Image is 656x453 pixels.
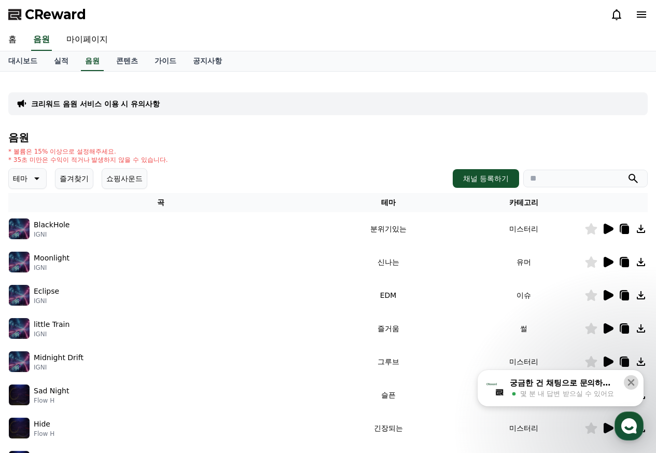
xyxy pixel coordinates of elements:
img: music [9,218,30,239]
p: IGNI [34,297,59,305]
button: 채널 등록하기 [453,169,519,188]
td: 유머 [463,245,584,279]
p: Flow H [34,396,69,405]
button: 테마 [8,168,47,189]
p: Flow H [34,430,54,438]
a: 음원 [31,29,52,51]
td: 미스터리 [463,345,584,378]
a: 콘텐츠 [108,51,146,71]
td: 썰 [463,312,584,345]
td: 미스터리 [463,212,584,245]
p: Sad Night [34,386,69,396]
img: music [9,385,30,405]
th: 테마 [313,193,464,212]
td: 슬픈 [313,378,464,411]
a: 크리워드 음원 서비스 이용 시 유의사항 [31,99,160,109]
img: music [9,285,30,306]
td: 신나는 [313,245,464,279]
span: 홈 [33,345,39,353]
img: music [9,252,30,272]
a: 설정 [134,329,199,355]
th: 곡 [8,193,313,212]
a: 음원 [81,51,104,71]
img: music [9,351,30,372]
p: Hide [34,419,50,430]
td: 썰 [463,378,584,411]
p: IGNI [34,363,83,372]
button: 즐겨찾기 [55,168,93,189]
a: 대화 [68,329,134,355]
td: 미스터리 [463,411,584,445]
p: * 35초 미만은 수익이 적거나 발생하지 않을 수 있습니다. [8,156,168,164]
p: Midnight Drift [34,352,83,363]
td: 즐거움 [313,312,464,345]
p: Moonlight [34,253,69,264]
p: IGNI [34,330,69,338]
td: 그루브 [313,345,464,378]
img: music [9,418,30,438]
p: BlackHole [34,219,69,230]
a: 가이드 [146,51,185,71]
p: little Train [34,319,69,330]
td: 분위기있는 [313,212,464,245]
p: IGNI [34,264,69,272]
span: CReward [25,6,86,23]
a: CReward [8,6,86,23]
p: * 볼륨은 15% 이상으로 설정해주세요. [8,147,168,156]
h4: 음원 [8,132,648,143]
td: 이슈 [463,279,584,312]
a: 홈 [3,329,68,355]
a: 공지사항 [185,51,230,71]
button: 쇼핑사운드 [102,168,147,189]
p: IGNI [34,230,69,239]
p: Eclipse [34,286,59,297]
td: 긴장되는 [313,411,464,445]
img: music [9,318,30,339]
td: EDM [313,279,464,312]
p: 테마 [13,171,27,186]
span: 대화 [95,345,107,353]
a: 실적 [46,51,77,71]
th: 카테고리 [463,193,584,212]
span: 설정 [160,345,173,353]
a: 마이페이지 [58,29,116,51]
